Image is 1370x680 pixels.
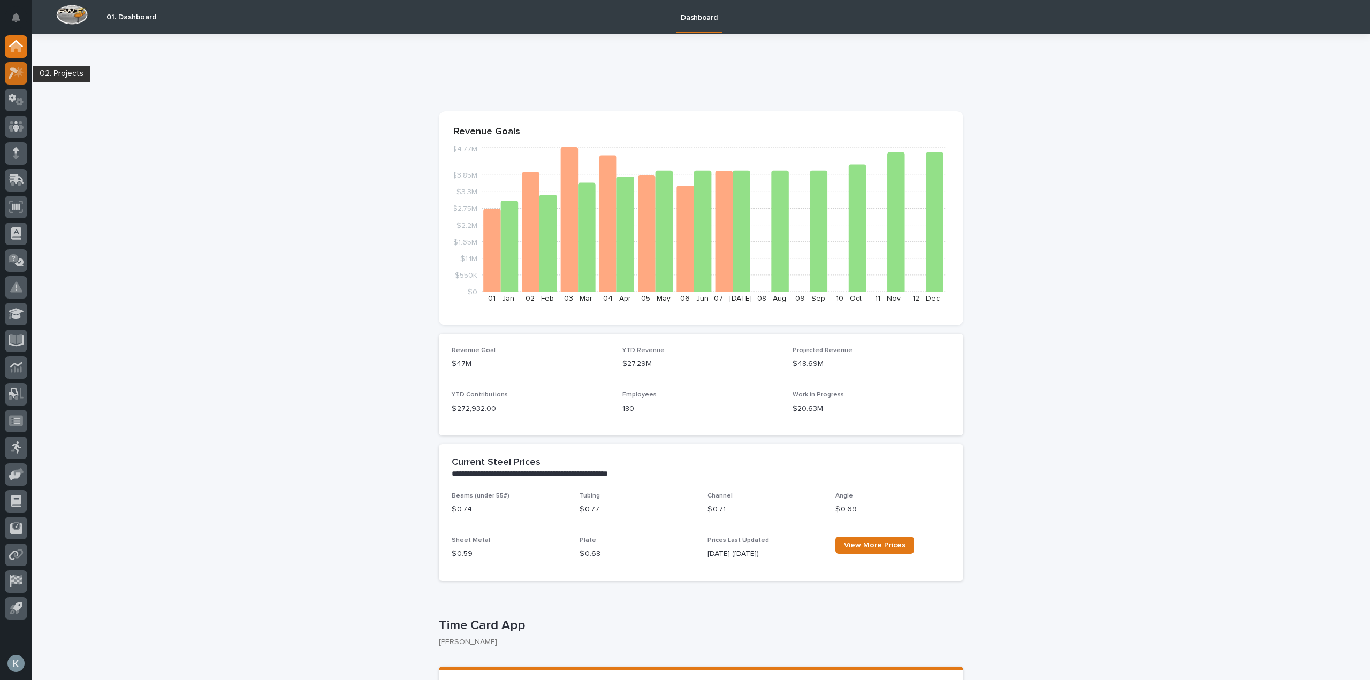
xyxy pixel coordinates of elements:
button: Notifications [5,6,27,29]
tspan: $2.75M [453,205,477,212]
h2: 01. Dashboard [106,13,156,22]
text: 11 - Nov [875,295,901,302]
p: $20.63M [793,403,950,415]
span: Channel [707,493,733,499]
tspan: $1.65M [453,238,477,246]
text: 03 - Mar [564,295,592,302]
text: 08 - Aug [757,295,786,302]
p: $ 0.68 [580,548,695,560]
span: Employees [622,392,657,398]
text: 10 - Oct [836,295,862,302]
img: Workspace Logo [56,5,88,25]
tspan: $3.3M [456,188,477,196]
span: Angle [835,493,853,499]
span: Projected Revenue [793,347,853,354]
a: View More Prices [835,537,914,554]
tspan: $4.77M [452,146,477,153]
span: Beams (under 55#) [452,493,509,499]
span: Plate [580,537,596,544]
p: $47M [452,358,610,370]
p: Time Card App [439,618,959,633]
text: 07 - [DATE] [714,295,752,302]
h2: Current Steel Prices [452,457,541,469]
span: Tubing [580,493,600,499]
p: $ 0.71 [707,504,823,515]
text: 04 - Apr [603,295,631,302]
p: $ 0.69 [835,504,950,515]
span: YTD Contributions [452,392,508,398]
tspan: $0 [468,288,477,296]
span: View More Prices [844,541,905,549]
p: $ 0.59 [452,548,567,560]
p: $ 0.77 [580,504,695,515]
span: Prices Last Updated [707,537,769,544]
tspan: $3.85M [452,172,477,179]
p: $27.29M [622,358,780,370]
tspan: $1.1M [460,255,477,262]
text: 06 - Jun [680,295,709,302]
p: 180 [622,403,780,415]
p: $48.69M [793,358,950,370]
text: 01 - Jan [488,295,514,302]
text: 09 - Sep [795,295,825,302]
button: users-avatar [5,652,27,675]
p: $ 272,932.00 [452,403,610,415]
p: $ 0.74 [452,504,567,515]
div: Notifications [13,13,27,30]
span: Sheet Metal [452,537,490,544]
text: 05 - May [641,295,671,302]
p: [DATE] ([DATE]) [707,548,823,560]
span: YTD Revenue [622,347,665,354]
span: Revenue Goal [452,347,496,354]
tspan: $550K [455,271,477,279]
text: 12 - Dec [912,295,940,302]
tspan: $2.2M [456,221,477,229]
text: 02 - Feb [526,295,554,302]
p: [PERSON_NAME] [439,638,955,647]
p: Revenue Goals [454,126,948,138]
span: Work in Progress [793,392,844,398]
